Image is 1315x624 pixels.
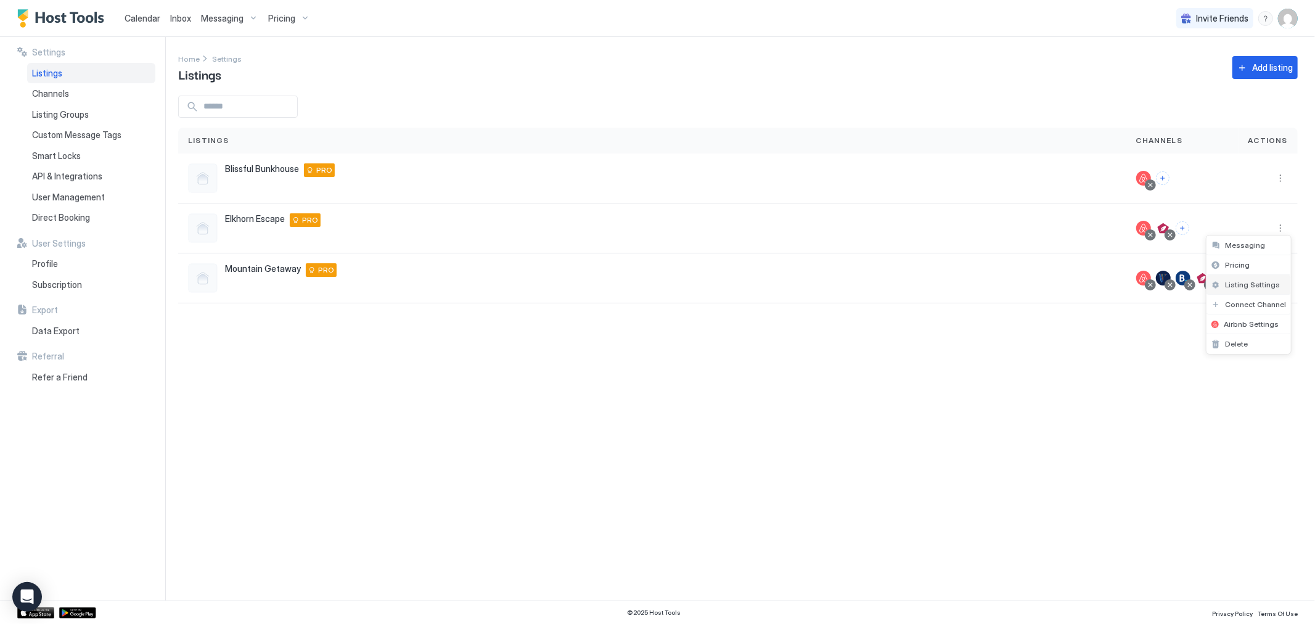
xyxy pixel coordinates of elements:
[1225,300,1286,309] span: Connect Channel
[12,582,42,612] div: Open Intercom Messenger
[1225,339,1248,348] span: Delete
[1225,260,1250,269] span: Pricing
[1224,319,1279,329] span: Airbnb Settings
[1225,240,1265,250] span: Messaging
[1225,280,1280,289] span: Listing Settings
